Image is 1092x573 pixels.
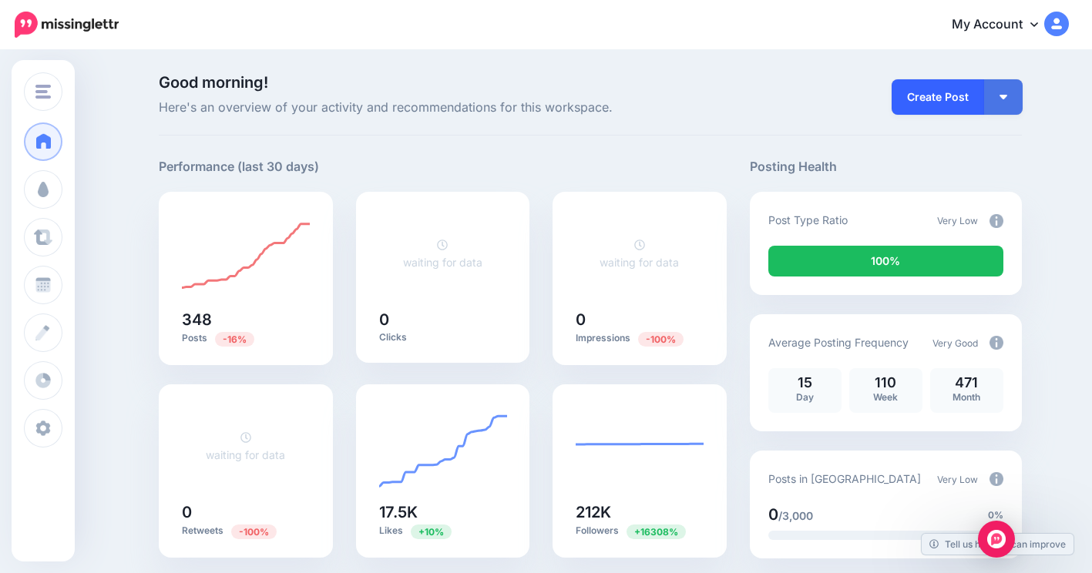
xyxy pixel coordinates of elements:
p: 15 [776,376,834,390]
img: info-circle-grey.png [990,336,1003,350]
a: Create Post [892,79,984,115]
span: 0% [988,508,1003,523]
h5: 0 [576,312,704,327]
img: arrow-down-white.png [1000,95,1007,99]
h5: 17.5K [379,504,507,520]
span: Previous period: 8.28K [638,332,684,347]
p: Post Type Ratio [768,211,848,229]
p: Posts [182,331,310,346]
h5: 0 [379,312,507,327]
span: Previous period: 15.9K [411,524,452,539]
p: Clicks [379,331,507,343]
img: info-circle-grey.png [990,472,1003,486]
img: menu.png [35,85,51,99]
span: Day [796,391,814,403]
a: waiting for data [403,238,482,269]
span: 0 [768,505,778,524]
span: Previous period: 412 [215,332,254,347]
div: 100% of your posts in the last 30 days were manually created (i.e. were not from Drip Campaigns o... [768,246,1003,276]
p: Impressions [576,331,704,346]
h5: Posting Health [750,157,1022,176]
a: waiting for data [206,431,285,461]
h5: 212K [576,504,704,520]
div: Open Intercom Messenger [978,521,1015,558]
img: Missinglettr [15,12,119,38]
span: Here's an overview of your activity and recommendations for this workspace. [159,98,727,118]
span: Very Good [932,337,978,349]
a: waiting for data [600,238,679,269]
p: Likes [379,524,507,538]
span: Good morning! [159,73,268,92]
span: Very Low [937,215,978,226]
p: Posts in [GEOGRAPHIC_DATA] [768,470,921,488]
p: 110 [857,376,915,390]
span: Month [953,391,980,403]
p: 471 [938,376,996,390]
h5: 348 [182,312,310,327]
span: /3,000 [778,509,813,522]
img: info-circle-grey.png [990,214,1003,228]
span: Very Low [937,474,978,485]
h5: Performance (last 30 days) [159,157,319,176]
p: Average Posting Frequency [768,333,909,351]
span: Week [873,391,898,403]
p: Retweets [182,524,310,538]
a: Tell us how we can improve [922,534,1074,555]
span: Previous period: 1.29K [627,524,686,539]
p: Followers [576,524,704,538]
a: My Account [936,6,1069,44]
h5: 0 [182,504,310,520]
span: Previous period: 12 [231,524,277,539]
